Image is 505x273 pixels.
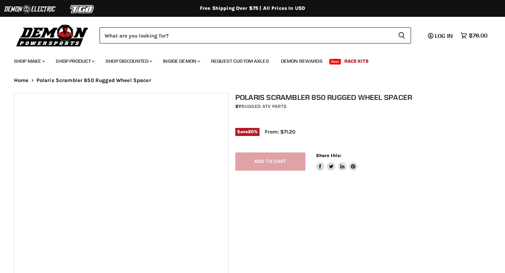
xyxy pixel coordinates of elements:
a: Home [14,77,29,83]
h1: Polaris Scrambler 850 Rugged Wheel Spacer [235,93,498,102]
a: $76.00 [457,30,491,41]
a: Rugged ATV Parts [241,103,287,109]
span: New! [329,59,341,64]
span: 20 [248,129,254,134]
aside: Share this: [316,152,358,171]
ul: Main menu [9,51,486,68]
div: by [235,103,498,110]
span: $76.00 [469,32,487,39]
a: Demon Rewards [276,54,328,68]
a: Race Kits [339,54,374,68]
button: Search [392,27,411,43]
span: Polaris Scrambler 850 Rugged Wheel Spacer [36,77,151,83]
img: Demon Powersports [14,23,91,48]
a: Request Custom Axles [206,54,274,68]
a: Inside Demon [158,54,204,68]
a: Shop Product [50,54,99,68]
a: Shop Discounted [100,54,156,68]
a: Log in [425,33,457,39]
span: Share this: [316,153,341,158]
span: From: $71.20 [265,129,295,135]
a: Shop Make [9,54,49,68]
span: Log in [435,32,453,39]
img: TGB Logo 2 [56,2,109,16]
img: Demon Electric Logo 2 [4,2,56,16]
form: Product [100,27,411,43]
span: Save % [235,128,260,136]
input: Search [100,27,392,43]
